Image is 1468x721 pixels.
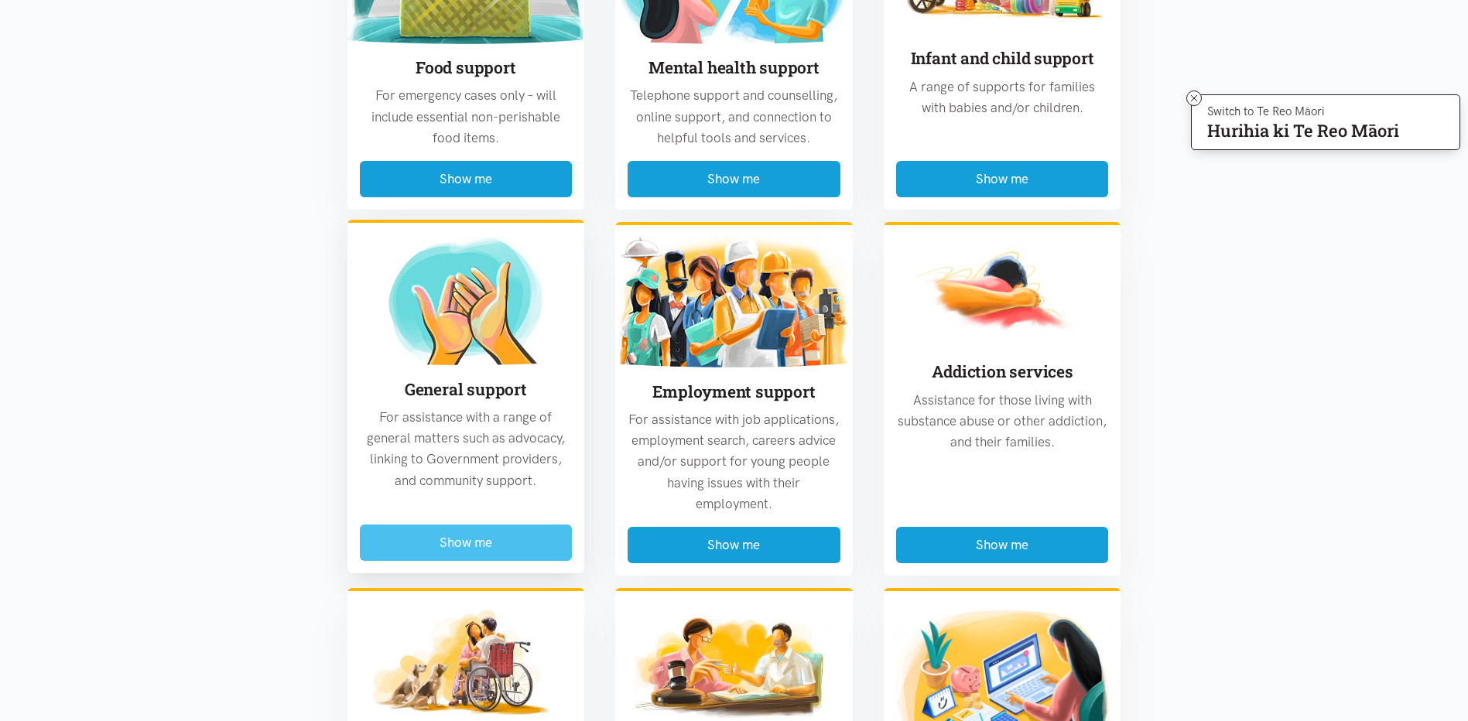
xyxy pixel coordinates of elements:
h3: Food support [360,56,573,79]
h3: Infant and child support [896,47,1109,70]
button: Show me [896,161,1109,197]
p: Assistance for those living with substance abuse or other addiction, and their families. [896,390,1109,453]
button: Show me [896,527,1109,563]
p: Hurihia ki Te Reo Māori [1207,124,1399,138]
p: For assistance with job applications, employment search, careers advice and/or support for young ... [628,409,840,514]
h3: Addiction services [896,360,1109,383]
p: For emergency cases only – will include essential non-perishable food items. [360,85,573,149]
p: For assistance with a range of general matters such as advocacy, linking to Government providers,... [360,407,573,491]
button: Show me [628,161,840,197]
button: Show me [628,527,840,563]
p: Switch to Te Reo Māori [1207,107,1399,116]
h3: Employment support [628,381,840,403]
h3: General support [360,378,573,401]
h3: Mental health support [628,56,840,79]
button: Show me [360,161,573,197]
p: Telephone support and counselling, online support, and connection to helpful tools and services. [628,85,840,149]
button: Show me [360,525,573,561]
p: A range of supports for families with babies and/or children. [896,77,1109,118]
